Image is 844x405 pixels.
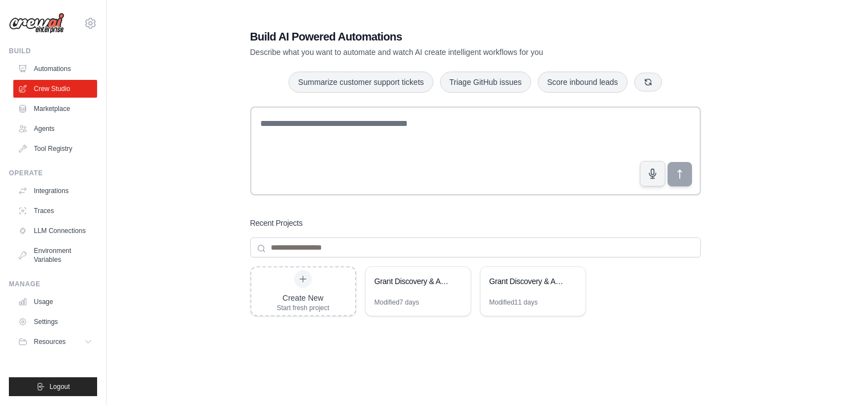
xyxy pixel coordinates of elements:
[9,13,64,34] img: Logo
[9,377,97,396] button: Logout
[13,182,97,200] a: Integrations
[440,72,531,93] button: Triage GitHub issues
[9,280,97,288] div: Manage
[13,313,97,331] a: Settings
[489,298,538,307] div: Modified 11 days
[375,298,420,307] div: Modified 7 days
[9,47,97,55] div: Build
[289,72,433,93] button: Summarize customer support tickets
[9,169,97,178] div: Operate
[13,242,97,269] a: Environment Variables
[250,29,623,44] h1: Build AI Powered Automations
[49,382,70,391] span: Logout
[250,217,303,229] h3: Recent Projects
[250,47,623,58] p: Describe what you want to automate and watch AI create intelligent workflows for you
[13,60,97,78] a: Automations
[13,100,97,118] a: Marketplace
[489,276,565,287] div: Grant Discovery & Analysis Automation
[277,303,330,312] div: Start fresh project
[13,293,97,311] a: Usage
[375,276,451,287] div: Grant Discovery & Analysis Automation
[34,337,65,346] span: Resources
[634,73,662,92] button: Get new suggestions
[13,222,97,240] a: LLM Connections
[13,333,97,351] button: Resources
[277,292,330,303] div: Create New
[13,120,97,138] a: Agents
[13,202,97,220] a: Traces
[640,161,665,186] button: Click to speak your automation idea
[13,140,97,158] a: Tool Registry
[538,72,628,93] button: Score inbound leads
[13,80,97,98] a: Crew Studio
